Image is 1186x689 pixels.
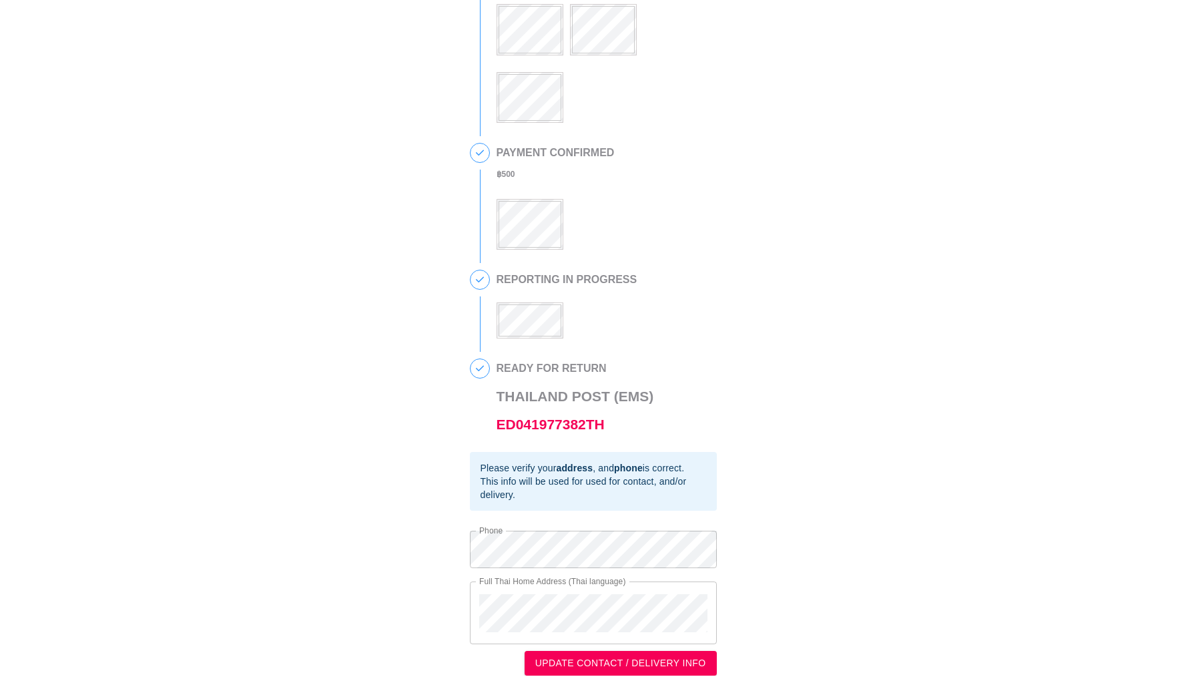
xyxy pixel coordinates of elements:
[481,475,706,501] div: This info will be used for used for contact, and/or delivery.
[614,463,643,473] b: phone
[525,651,717,676] button: UPDATE CONTACT / DELIVERY INFO
[471,144,489,162] span: 2
[497,274,637,286] h2: REPORTING IN PROGRESS
[497,417,605,432] a: ED041977382TH
[481,461,706,475] div: Please verify your , and is correct.
[497,170,515,179] b: ฿ 500
[497,147,615,159] h2: PAYMENT CONFIRMED
[535,655,706,672] span: UPDATE CONTACT / DELIVERY INFO
[471,270,489,289] span: 3
[556,463,593,473] b: address
[497,383,654,439] h3: Thailand Post (EMS)
[471,359,489,378] span: 4
[497,363,654,375] h2: READY FOR RETURN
